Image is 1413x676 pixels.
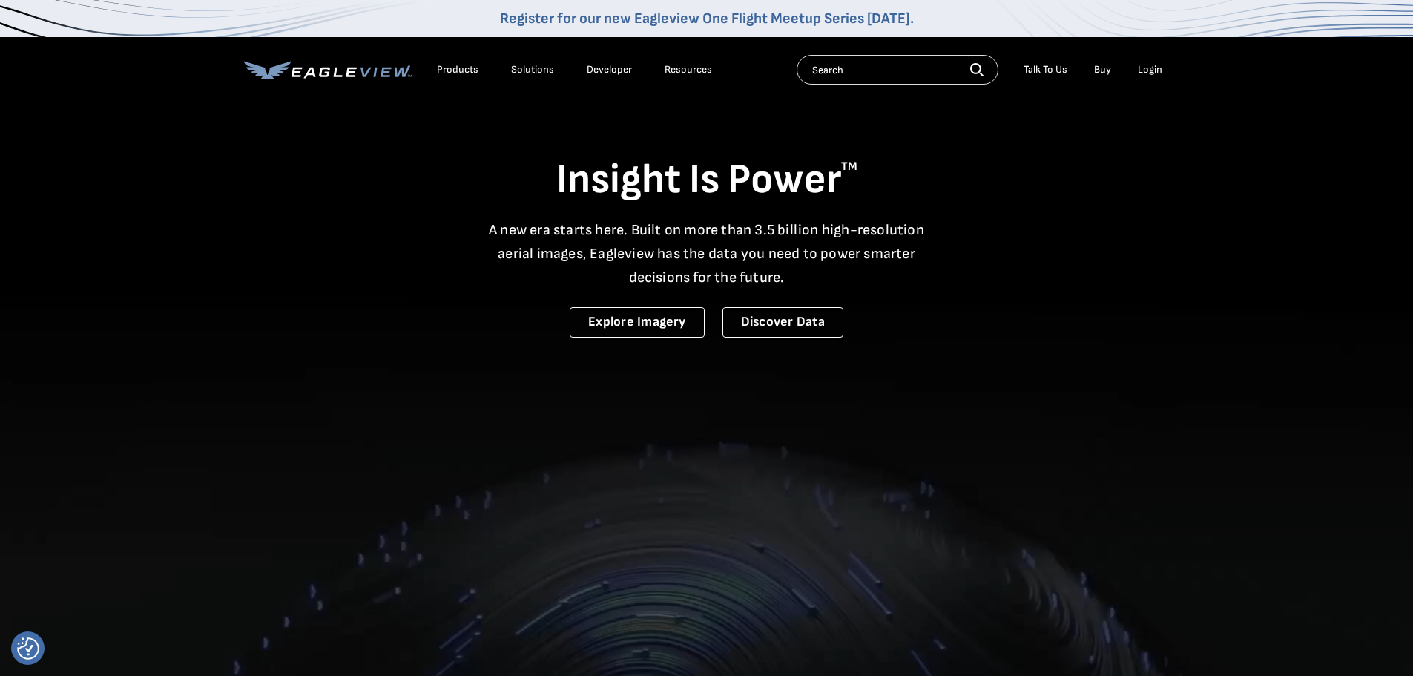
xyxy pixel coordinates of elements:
[1138,63,1162,76] div: Login
[841,160,857,174] sup: TM
[722,307,843,338] a: Discover Data
[587,63,632,76] a: Developer
[17,637,39,660] button: Consent Preferences
[17,637,39,660] img: Revisit consent button
[570,307,705,338] a: Explore Imagery
[500,10,914,27] a: Register for our new Eagleview One Flight Meetup Series [DATE].
[1024,63,1067,76] div: Talk To Us
[480,218,934,289] p: A new era starts here. Built on more than 3.5 billion high-resolution aerial images, Eagleview ha...
[665,63,712,76] div: Resources
[797,55,998,85] input: Search
[1094,63,1111,76] a: Buy
[437,63,478,76] div: Products
[511,63,554,76] div: Solutions
[244,154,1170,206] h1: Insight Is Power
